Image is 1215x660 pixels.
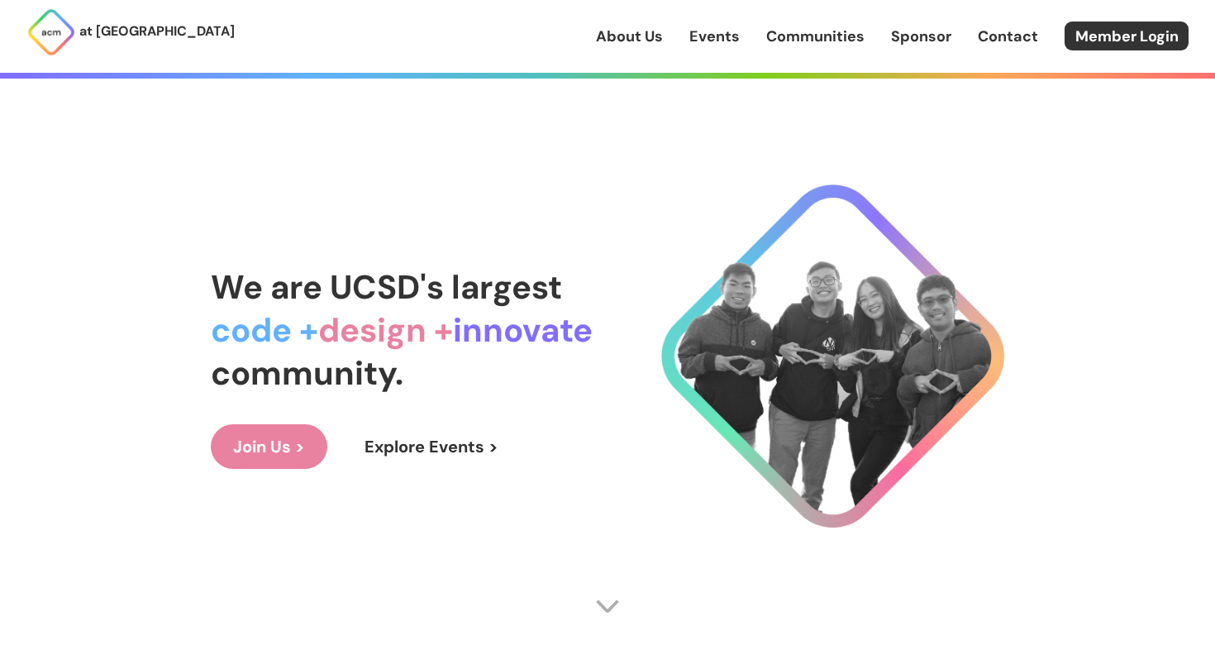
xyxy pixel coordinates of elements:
span: code + [211,308,318,352]
a: Sponsor [891,26,951,47]
a: Contact [978,26,1038,47]
p: at [GEOGRAPHIC_DATA] [79,21,235,42]
a: Events [689,26,740,47]
span: innovate [453,308,593,352]
img: ACM Logo [26,7,76,57]
a: Communities [766,26,865,47]
a: at [GEOGRAPHIC_DATA] [26,7,235,57]
span: We are UCSD's largest [211,265,562,308]
a: Join Us > [211,424,327,469]
span: community. [211,352,403,395]
span: design + [318,308,453,352]
a: Member Login [1065,22,1189,50]
img: Scroll Arrow [595,594,620,619]
img: Cool Logo [661,184,1004,528]
a: Explore Events > [342,424,521,469]
a: About Us [596,26,663,47]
